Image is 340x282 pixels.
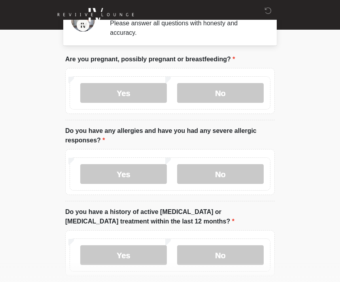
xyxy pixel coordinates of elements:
label: Yes [80,245,167,265]
label: No [177,164,264,184]
label: Yes [80,83,167,103]
label: No [177,245,264,265]
label: Yes [80,164,167,184]
label: Are you pregnant, possibly pregnant or breastfeeding? [65,55,235,64]
img: Reviive Lounge Logo [57,6,134,24]
label: No [177,83,264,103]
label: Do you have any allergies and have you had any severe allergic responses? [65,126,275,145]
label: Do you have a history of active [MEDICAL_DATA] or [MEDICAL_DATA] treatment within the last 12 mon... [65,207,275,226]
